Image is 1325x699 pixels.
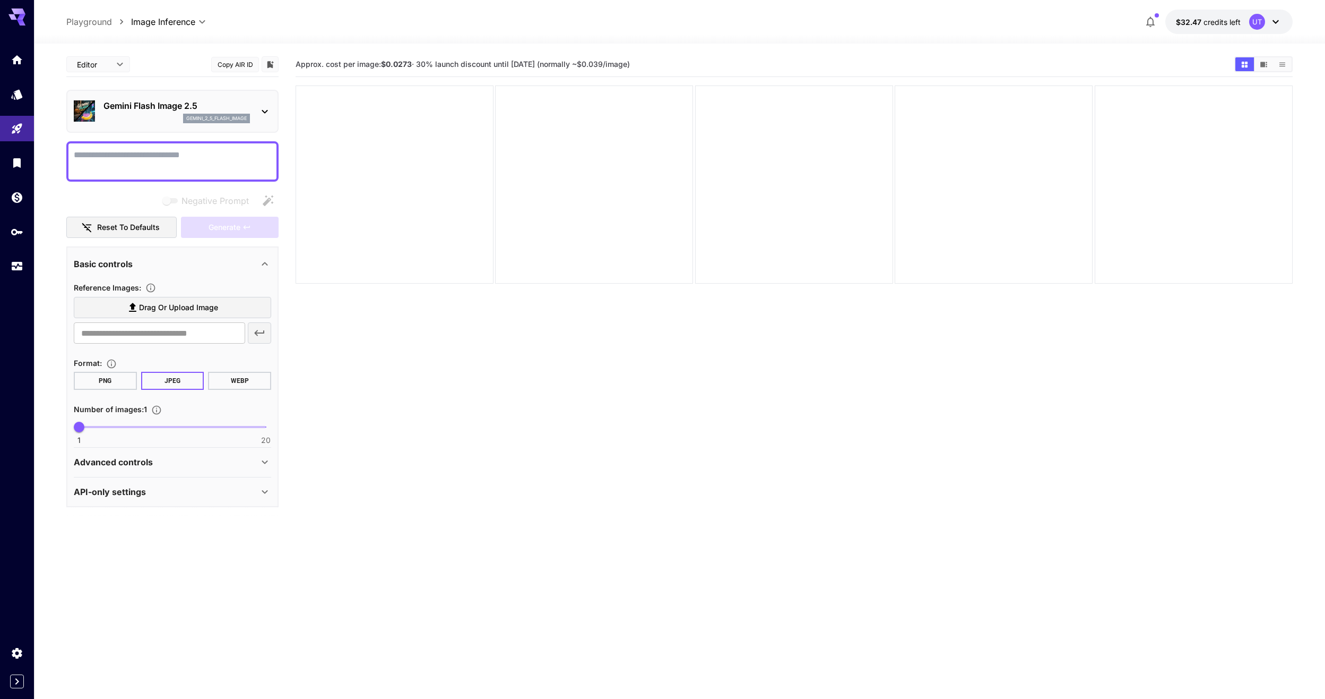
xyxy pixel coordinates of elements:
span: Number of images : 1 [74,405,147,414]
div: Advanced controls [74,449,271,475]
div: Playground [11,122,23,135]
button: Specify how many images to generate in a single request. Each image generation will be charged se... [147,405,166,415]
div: Basic controls [74,251,271,277]
div: API-only settings [74,479,271,505]
div: UT [1249,14,1265,30]
button: $32.47035UT [1165,10,1293,34]
div: Gemini Flash Image 2.5gemini_2_5_flash_image [74,95,271,127]
button: Show images in grid view [1235,57,1254,71]
span: Drag or upload image [139,301,218,314]
button: Expand sidebar [10,675,24,688]
button: WEBP [208,372,271,390]
span: Approx. cost per image: · 30% launch discount until [DATE] (normally ~$0.039/image) [296,59,630,69]
button: Copy AIR ID [211,57,259,72]
div: Models [11,88,23,101]
div: Usage [11,260,23,273]
div: Wallet [11,191,23,204]
b: $0.0273 [381,59,412,69]
div: API Keys [11,225,23,238]
div: Home [11,53,23,66]
a: Playground [66,15,112,28]
button: Choose the file format for the output image. [102,359,121,369]
span: Negative Prompt [181,194,249,207]
button: PNG [74,372,137,390]
span: Image Inference [131,15,195,28]
span: 20 [261,435,271,446]
span: credits left [1203,18,1241,27]
label: Drag or upload image [74,297,271,319]
button: Reset to defaults [66,217,177,238]
button: Upload a reference image to guide the result. This is needed for Image-to-Image or Inpainting. Su... [141,283,160,293]
span: Reference Images : [74,283,141,292]
div: Settings [11,646,23,660]
p: Basic controls [74,258,133,270]
span: $32.47 [1176,18,1203,27]
span: Editor [77,59,110,70]
p: Gemini Flash Image 2.5 [103,99,250,112]
div: Library [11,156,23,169]
p: Advanced controls [74,456,153,468]
p: gemini_2_5_flash_image [186,115,247,122]
p: API-only settings [74,485,146,498]
button: Add to library [265,58,275,71]
nav: breadcrumb [66,15,131,28]
span: 1 [77,435,81,446]
button: Show images in video view [1254,57,1273,71]
button: Show images in list view [1273,57,1292,71]
button: JPEG [141,372,204,390]
span: Negative prompts are not compatible with the selected model. [160,194,257,207]
span: Format : [74,359,102,368]
div: Show images in grid viewShow images in video viewShow images in list view [1234,56,1293,72]
div: $32.47035 [1176,16,1241,28]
